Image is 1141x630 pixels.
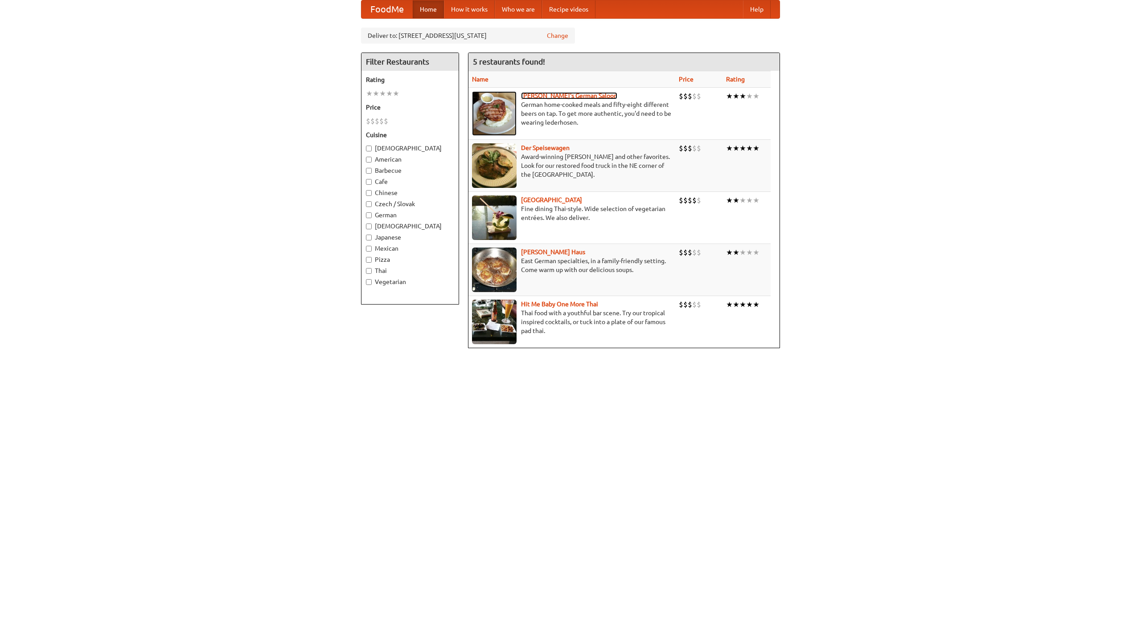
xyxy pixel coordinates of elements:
a: How it works [444,0,495,18]
img: speisewagen.jpg [472,143,517,188]
input: Mexican [366,246,372,252]
label: Barbecue [366,166,454,175]
a: [PERSON_NAME]'s German Saloon [521,92,617,99]
li: ★ [746,195,753,205]
li: ★ [733,91,739,101]
input: [DEMOGRAPHIC_DATA] [366,224,372,229]
li: $ [679,195,683,205]
li: $ [692,91,697,101]
li: $ [683,91,688,101]
li: $ [692,195,697,205]
input: German [366,212,372,218]
p: Award-winning [PERSON_NAME] and other favorites. Look for our restored food truck in the NE corne... [472,152,672,179]
li: ★ [379,89,386,98]
input: Cafe [366,179,372,185]
li: $ [375,116,379,126]
li: $ [683,195,688,205]
li: $ [697,91,701,101]
li: $ [688,143,692,153]
a: Who we are [495,0,542,18]
a: [GEOGRAPHIC_DATA] [521,196,582,203]
h4: Filter Restaurants [361,53,459,71]
input: American [366,157,372,163]
li: ★ [373,89,379,98]
li: ★ [733,300,739,309]
li: $ [384,116,388,126]
li: $ [697,195,701,205]
label: Czech / Slovak [366,199,454,208]
label: [DEMOGRAPHIC_DATA] [366,144,454,153]
img: babythai.jpg [472,300,517,344]
label: Pizza [366,255,454,264]
label: Vegetarian [366,277,454,286]
p: East German specialties, in a family-friendly setting. Come warm up with our delicious soups. [472,256,672,274]
h5: Cuisine [366,130,454,139]
li: ★ [739,91,746,101]
label: Thai [366,266,454,275]
a: FoodMe [361,0,413,18]
label: Chinese [366,188,454,197]
label: American [366,155,454,164]
a: [PERSON_NAME] Haus [521,248,585,256]
li: ★ [753,248,759,257]
a: Der Speisewagen [521,144,570,151]
input: [DEMOGRAPHIC_DATA] [366,146,372,151]
a: Rating [726,76,745,83]
h5: Price [366,103,454,112]
li: $ [379,116,384,126]
img: esthers.jpg [472,91,517,136]
li: ★ [753,91,759,101]
li: $ [697,143,701,153]
a: Name [472,76,488,83]
label: [DEMOGRAPHIC_DATA] [366,222,454,231]
a: Recipe videos [542,0,595,18]
li: $ [366,116,370,126]
p: German home-cooked meals and fifty-eight different beers on tap. To get more authentic, you'd nee... [472,100,672,127]
p: Fine dining Thai-style. Wide selection of vegetarian entrées. We also deliver. [472,204,672,222]
li: $ [688,300,692,309]
li: $ [692,300,697,309]
li: $ [679,300,683,309]
label: Japanese [366,233,454,242]
a: Hit Me Baby One More Thai [521,301,598,308]
a: Change [547,31,568,40]
img: kohlhaus.jpg [472,248,517,292]
li: ★ [386,89,393,98]
li: $ [697,248,701,257]
li: $ [688,91,692,101]
li: ★ [753,300,759,309]
input: Pizza [366,257,372,263]
li: $ [688,248,692,257]
a: Price [679,76,694,83]
li: ★ [733,143,739,153]
li: $ [683,143,688,153]
li: ★ [739,248,746,257]
label: Cafe [366,177,454,186]
li: ★ [739,195,746,205]
li: $ [692,143,697,153]
input: Vegetarian [366,279,372,285]
label: German [366,211,454,219]
li: ★ [746,143,753,153]
input: Barbecue [366,168,372,174]
input: Chinese [366,190,372,196]
li: $ [679,248,683,257]
li: $ [679,91,683,101]
li: ★ [739,143,746,153]
li: ★ [726,143,733,153]
li: $ [692,248,697,257]
input: Thai [366,268,372,274]
li: $ [679,143,683,153]
li: $ [697,300,701,309]
li: ★ [746,91,753,101]
li: $ [683,300,688,309]
img: satay.jpg [472,195,517,240]
p: Thai food with a youthful bar scene. Try our tropical inspired cocktails, or tuck into a plate of... [472,309,672,335]
input: Japanese [366,235,372,240]
li: ★ [746,300,753,309]
input: Czech / Slovak [366,201,372,207]
li: $ [683,248,688,257]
